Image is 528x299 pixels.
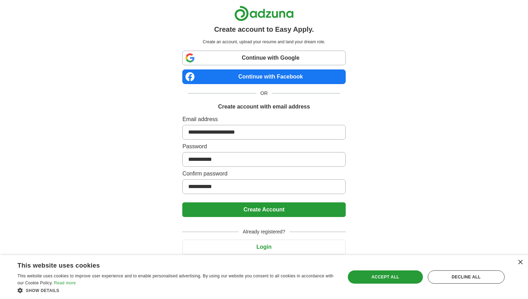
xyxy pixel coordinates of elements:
div: Accept all [348,270,423,284]
a: Login [182,244,345,250]
img: Adzuna logo [234,6,294,21]
label: Password [182,142,345,151]
h1: Create account to Easy Apply. [214,24,314,35]
span: Already registered? [239,228,289,236]
label: Email address [182,115,345,124]
h1: Create account with email address [218,103,310,111]
a: Continue with Google [182,51,345,65]
button: Login [182,240,345,254]
a: Continue with Facebook [182,69,345,84]
span: This website uses cookies to improve user experience and to enable personalised advertising. By u... [17,274,333,285]
button: Create Account [182,202,345,217]
label: Confirm password [182,170,345,178]
div: Close [518,260,523,265]
span: OR [256,90,272,97]
div: This website uses cookies [17,259,318,270]
a: Read more, opens a new window [54,281,76,285]
div: Decline all [428,270,505,284]
div: Show details [17,287,336,294]
span: Show details [26,288,59,293]
p: Create an account, upload your resume and land your dream role. [184,39,344,45]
